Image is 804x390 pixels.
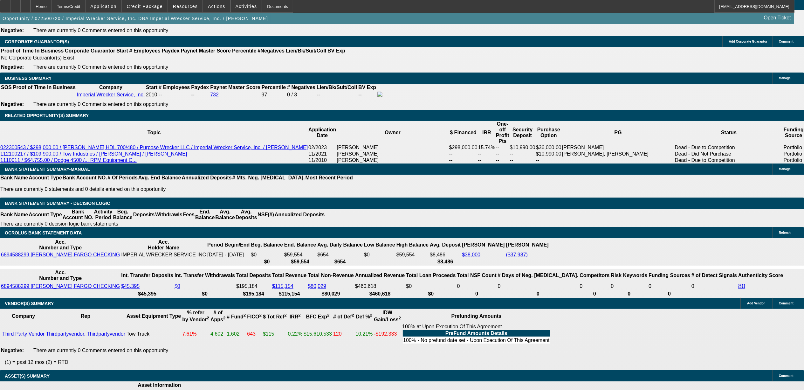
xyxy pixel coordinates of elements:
th: Acc. Number and Type [1,269,120,282]
th: Acc. Number and Type [1,239,120,251]
button: Application [86,0,121,12]
a: 112100217 / $109,900.00 / Tow Industries / [PERSON_NAME] / [PERSON_NAME] [0,151,187,157]
td: $0 [251,252,283,258]
sup: 2 [352,313,354,317]
td: -$192,333 [374,324,401,345]
th: Proof of Time In Business [13,84,76,91]
td: -- [510,157,536,164]
th: # Mts. Neg. [MEDICAL_DATA]. [232,175,305,181]
th: Security Deposit [510,121,536,144]
b: Paynet Master Score [210,85,260,90]
span: Manage [779,167,791,171]
b: Percentile [232,48,256,53]
b: Company [12,313,35,319]
span: Opportunity / 072500720 / Imperial Wrecker Service, Inc. DBA Imperial Wrecker Service, Inc. / [PE... [3,16,268,21]
td: 0 [498,282,579,290]
td: -- [191,91,209,98]
b: IDW Gain/Loss [374,310,401,322]
b: Lien/Bk/Suit/Coll [317,85,357,90]
td: -- [449,157,478,164]
th: # of Detect Signals [691,269,737,282]
b: $ Tot Ref [263,314,287,319]
th: 0 [648,291,691,297]
th: Funding Source [783,121,804,144]
a: $38,000 [462,252,480,257]
th: # Of Periods [107,175,138,181]
button: Credit Package [122,0,168,12]
button: Actions [203,0,230,12]
th: Beg. Balance [113,209,133,221]
td: IMPERIAL WRECKER SERVICE INC [121,252,206,258]
span: There are currently 0 Comments entered on this opportunity [33,64,168,70]
b: Start [116,48,128,53]
span: -- [159,92,162,97]
th: Account Type [28,209,62,221]
span: Bank Statement Summary - Decision Logic [5,201,110,206]
th: Proof of Time In Business [1,48,64,54]
th: Bank Account NO. [62,175,107,181]
th: Avg. Deposit [429,239,461,251]
th: Total Loan Proceeds [406,269,456,282]
th: Authenticity Score [738,269,783,282]
th: # Days of Neg. [MEDICAL_DATA]. [498,269,579,282]
th: $654 [317,259,363,265]
img: facebook-icon.png [377,92,382,97]
td: Dead - Due to Competition [674,157,783,164]
span: Add Vendor [747,302,765,305]
span: ASSET(S) SUMMARY [5,373,50,379]
td: -- [496,151,510,157]
th: Total Deposits [236,269,271,282]
span: CORPORATE GUARANTOR(S) [5,39,69,44]
b: Corporate Guarantor [65,48,115,53]
td: Portfolio [783,157,804,164]
td: $15,610,533 [303,324,332,345]
td: $654 [317,252,363,258]
th: Annualized Deposits [181,175,232,181]
sup: 2 [244,313,246,317]
th: [PERSON_NAME] [506,239,549,251]
td: 15.74% [478,144,496,151]
td: 1,602 [227,324,246,345]
span: VENDOR(S) SUMMARY [5,301,54,306]
b: Percentile [262,85,286,90]
th: Most Recent Period [305,175,353,181]
a: 022300543 / $298,000.00 / [PERSON_NAME] HDL 700/480 / Purpose Wrecker LLC / Imperial Wrecker Serv... [0,145,308,150]
td: 120 [333,324,354,345]
b: FICO [247,314,262,319]
th: Total Non-Revenue [307,269,354,282]
div: 0 / 3 [287,92,315,98]
th: $195,184 [236,291,271,297]
button: Resources [168,0,203,12]
th: High Balance [396,239,429,251]
th: $0 [406,291,456,297]
td: $59,554 [284,252,316,258]
th: Low Balance [364,239,395,251]
th: $8,486 [429,259,461,265]
a: 1110011 / $64,755.00 / Dodge 4500 /... RPM Equipment C... [0,157,137,163]
td: Dead - Due to Competition [674,144,783,151]
th: $0 [251,259,283,265]
span: Resources [173,4,198,9]
b: Paynet Master Score [181,48,231,53]
b: Negative: [1,64,24,70]
b: # Employees [159,85,190,90]
td: 643 [247,324,262,345]
span: Manage [779,76,791,80]
td: $8,486 [429,252,461,258]
button: Activities [231,0,262,12]
a: ($37,987) [506,252,528,257]
th: $80,029 [307,291,354,297]
th: Purchase Option [536,121,562,144]
td: $0 [406,282,456,290]
a: 6894588299 [PERSON_NAME] FARGO CHECKING [1,252,120,257]
b: Asset Equipment Type [127,313,181,319]
td: $10,990.00 [536,151,562,157]
b: Paydex [191,85,209,90]
th: Competitors [579,269,610,282]
td: $195,184 [236,282,271,290]
th: Risk Keywords [611,269,648,282]
td: 4,602 [210,324,226,345]
td: $10,990.00 [510,144,536,151]
th: Int. Transfer Deposits [121,269,174,282]
th: NSF(#) [257,209,274,221]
